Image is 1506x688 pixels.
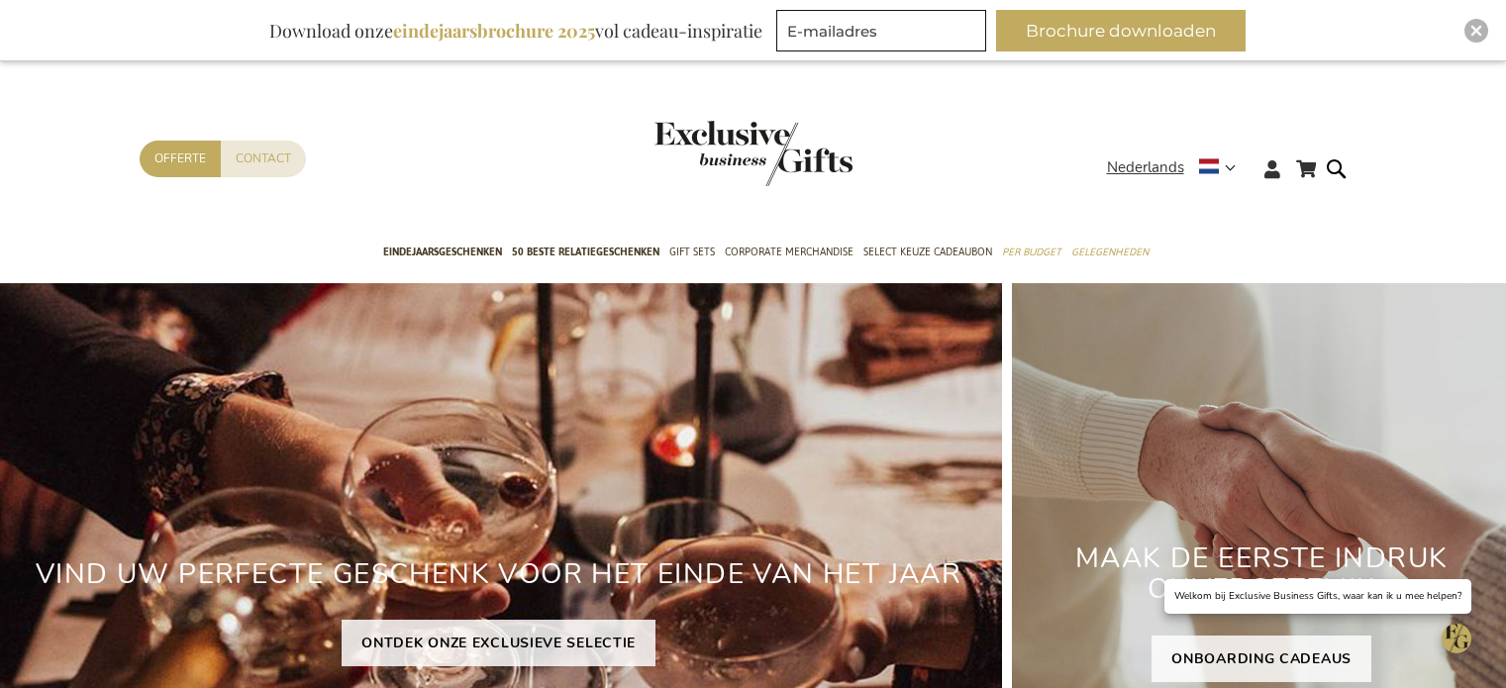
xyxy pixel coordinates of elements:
[725,242,853,262] span: Corporate Merchandise
[669,242,715,262] span: Gift Sets
[393,19,595,43] b: eindejaarsbrochure 2025
[1464,19,1488,43] div: Close
[654,121,753,186] a: store logo
[1002,242,1061,262] span: Per Budget
[342,620,655,666] a: ONTDEK ONZE EXCLUSIEVE SELECTIE
[140,141,221,177] a: Offerte
[1071,242,1149,262] span: Gelegenheden
[1107,156,1184,179] span: Nederlands
[260,10,771,51] div: Download onze vol cadeau-inspiratie
[863,242,992,262] span: Select Keuze Cadeaubon
[776,10,992,57] form: marketing offers and promotions
[383,242,502,262] span: Eindejaarsgeschenken
[654,121,853,186] img: Exclusive Business gifts logo
[221,141,306,177] a: Contact
[776,10,986,51] input: E-mailadres
[1152,636,1371,682] a: ONBOARDING CADEAUS
[996,10,1246,51] button: Brochure downloaden
[1470,25,1482,37] img: Close
[1107,156,1249,179] div: Nederlands
[512,242,659,262] span: 50 beste relatiegeschenken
